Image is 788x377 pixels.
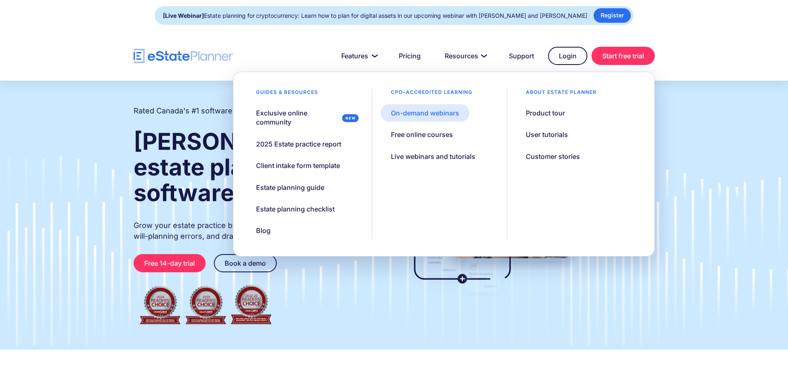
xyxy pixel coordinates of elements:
a: Client intake form template [246,157,350,174]
strong: [Live Webinar] [163,12,204,19]
div: 2025 Estate practice report [256,139,341,149]
div: Guides & resources [246,89,328,100]
a: Live webinars and tutorials [381,148,486,165]
p: Grow your estate practice by streamlining client intake, reducing will-planning errors, and draft... [134,220,378,242]
div: Estate planning for cryptocurrency: Learn how to plan for digital assets in our upcoming webinar ... [163,10,587,22]
a: Support [499,48,544,64]
div: On-demand webinars [391,108,459,118]
div: Client intake form template [256,161,340,170]
a: Free 14-day trial [134,254,206,272]
a: Register [594,8,631,23]
a: Resources [435,48,495,64]
div: Free online courses [391,130,453,139]
div: About estate planner [515,89,607,100]
a: Start free trial [592,47,655,65]
a: Features [331,48,385,64]
div: Product tour [526,108,565,118]
a: Blog [246,222,281,239]
a: Estate planning guide [246,179,335,196]
a: Book a demo [214,254,277,272]
div: Blog [256,226,271,235]
a: User tutorials [515,126,578,143]
div: Customer stories [526,152,580,161]
a: home [134,49,233,63]
div: User tutorials [526,130,568,139]
h2: Rated Canada's #1 software for estate practitioners [134,106,316,116]
a: Estate planning checklist [246,200,345,218]
div: Live webinars and tutorials [391,152,475,161]
a: Customer stories [515,148,590,165]
a: 2025 Estate practice report [246,135,352,153]
div: Estate planning guide [256,183,324,192]
a: Exclusive online community [246,104,364,131]
div: Estate planning checklist [256,204,335,214]
a: Pricing [389,48,431,64]
div: Exclusive online community [256,108,339,127]
a: On-demand webinars [381,104,469,122]
a: Login [548,47,587,65]
div: CPD–accredited learning [381,89,483,100]
a: Free online courses [381,126,463,143]
a: Product tour [515,104,575,122]
strong: [PERSON_NAME] and estate planning software [134,127,377,207]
